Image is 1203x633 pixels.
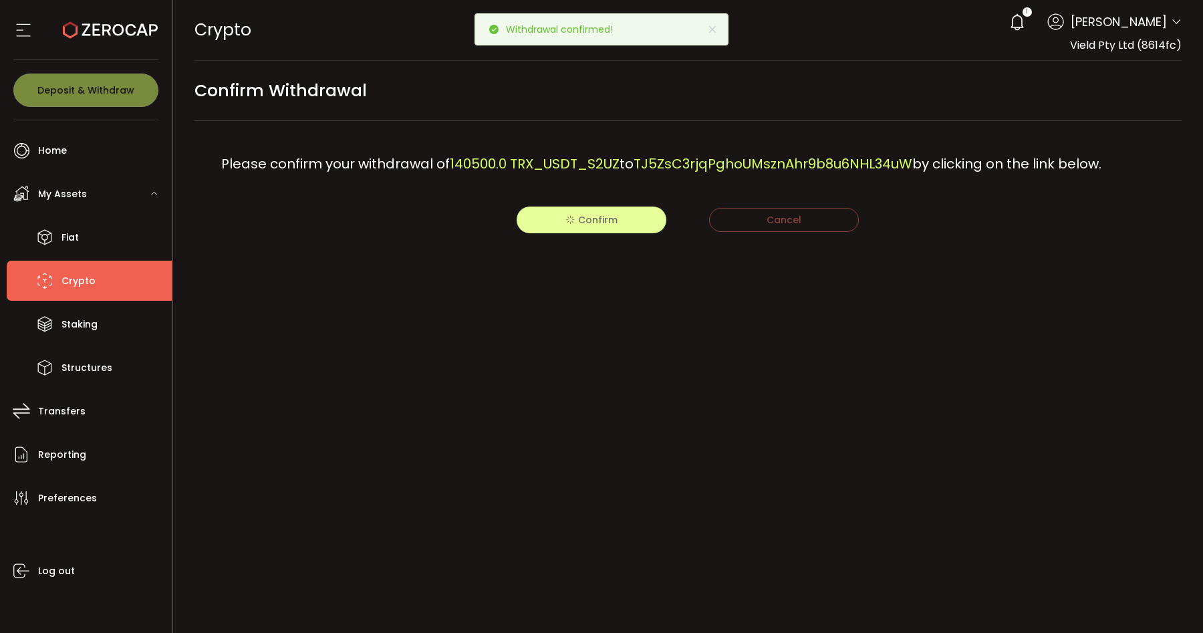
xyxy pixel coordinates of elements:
[1136,569,1203,633] iframe: Chat Widget
[1071,13,1167,31] span: [PERSON_NAME]
[1070,37,1182,53] span: Vield Pty Ltd (8614fc)
[450,154,620,173] span: 140500.0 TRX_USDT_S2UZ
[37,86,134,95] span: Deposit & Withdraw
[709,208,859,232] button: Cancel
[13,74,158,107] button: Deposit & Withdraw
[221,154,450,173] span: Please confirm your withdrawal of
[38,489,97,508] span: Preferences
[506,25,624,34] p: Withdrawal confirmed!
[194,76,367,106] span: Confirm Withdrawal
[61,358,112,378] span: Structures
[61,228,79,247] span: Fiat
[61,315,98,334] span: Staking
[912,154,1101,173] span: by clicking on the link below.
[634,154,912,173] span: TJ5ZsC3rjqPghoUMsznAhr9b8u6NHL34uW
[38,184,87,204] span: My Assets
[38,141,67,160] span: Home
[767,213,801,227] span: Cancel
[1026,7,1028,17] span: 1
[38,402,86,421] span: Transfers
[38,445,86,465] span: Reporting
[620,154,634,173] span: to
[194,18,251,41] span: Crypto
[38,561,75,581] span: Log out
[61,271,96,291] span: Crypto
